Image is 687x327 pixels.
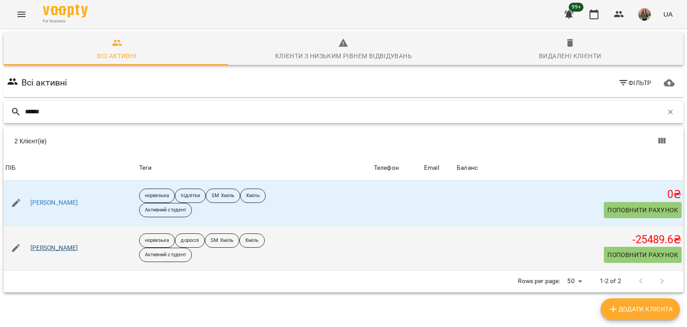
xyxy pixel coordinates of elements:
p: підлітки [181,192,200,200]
div: Sort [424,163,439,173]
button: Поповнити рахунок [604,247,682,263]
p: Хміль [246,192,260,200]
div: Хміль [240,189,266,203]
button: Menu [11,4,32,25]
div: Телефон [374,163,399,173]
span: Додати клієнта [608,304,673,314]
button: Показати колонки [651,130,673,152]
div: Клієнти з низьким рівнем відвідувань [275,51,412,61]
span: Баланс [457,163,682,173]
span: Телефон [374,163,420,173]
h5: 0 ₴ [457,188,682,202]
div: Хміль [239,233,265,248]
p: дорослі [181,237,199,245]
a: [PERSON_NAME] [30,244,78,253]
div: ПІБ [5,163,16,173]
div: Table Toolbar [4,127,683,155]
button: Фільтр [615,75,655,91]
span: For Business [43,18,88,24]
p: Хміль [245,237,259,245]
div: норвезька [139,233,175,248]
span: ПІБ [5,163,136,173]
div: SM Хміль [205,233,239,248]
p: 1-2 of 2 [600,277,621,286]
div: Всі активні [97,51,136,61]
div: 2 Клієнт(ів) [14,137,349,146]
span: Email [424,163,453,173]
h6: Всі активні [21,76,68,90]
div: Email [424,163,439,173]
div: Sort [374,163,399,173]
img: 7a0c59d5fd3336b88288794a7f9749f6.jpeg [638,8,651,21]
div: Активний студент [139,203,192,217]
div: 50 [564,275,585,288]
button: Додати клієнта [601,298,680,320]
p: норвезька [145,192,170,200]
div: Активний студент [139,248,192,262]
button: Поповнити рахунок [604,202,682,218]
div: Баланс [457,163,478,173]
button: UA [660,6,676,22]
img: Voopty Logo [43,4,88,17]
span: 99+ [569,3,584,12]
div: норвезька [139,189,175,203]
span: UA [663,9,673,19]
span: Поповнити рахунок [607,205,678,215]
div: підлітки [175,189,206,203]
p: Активний студент [145,251,187,259]
p: норвезька [145,237,170,245]
div: Sort [457,163,478,173]
a: [PERSON_NAME] [30,198,78,207]
div: SM Хміль [206,189,240,203]
p: Активний студент [145,207,187,214]
div: дорослі [175,233,205,248]
p: Rows per page: [518,277,560,286]
div: Видалені клієнти [539,51,601,61]
span: Поповнити рахунок [607,250,678,260]
p: SM Хміль [211,237,233,245]
h5: -25489.6 ₴ [457,233,682,247]
span: Фільтр [618,77,652,88]
div: Теги [139,163,370,173]
p: SM Хміль [212,192,234,200]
